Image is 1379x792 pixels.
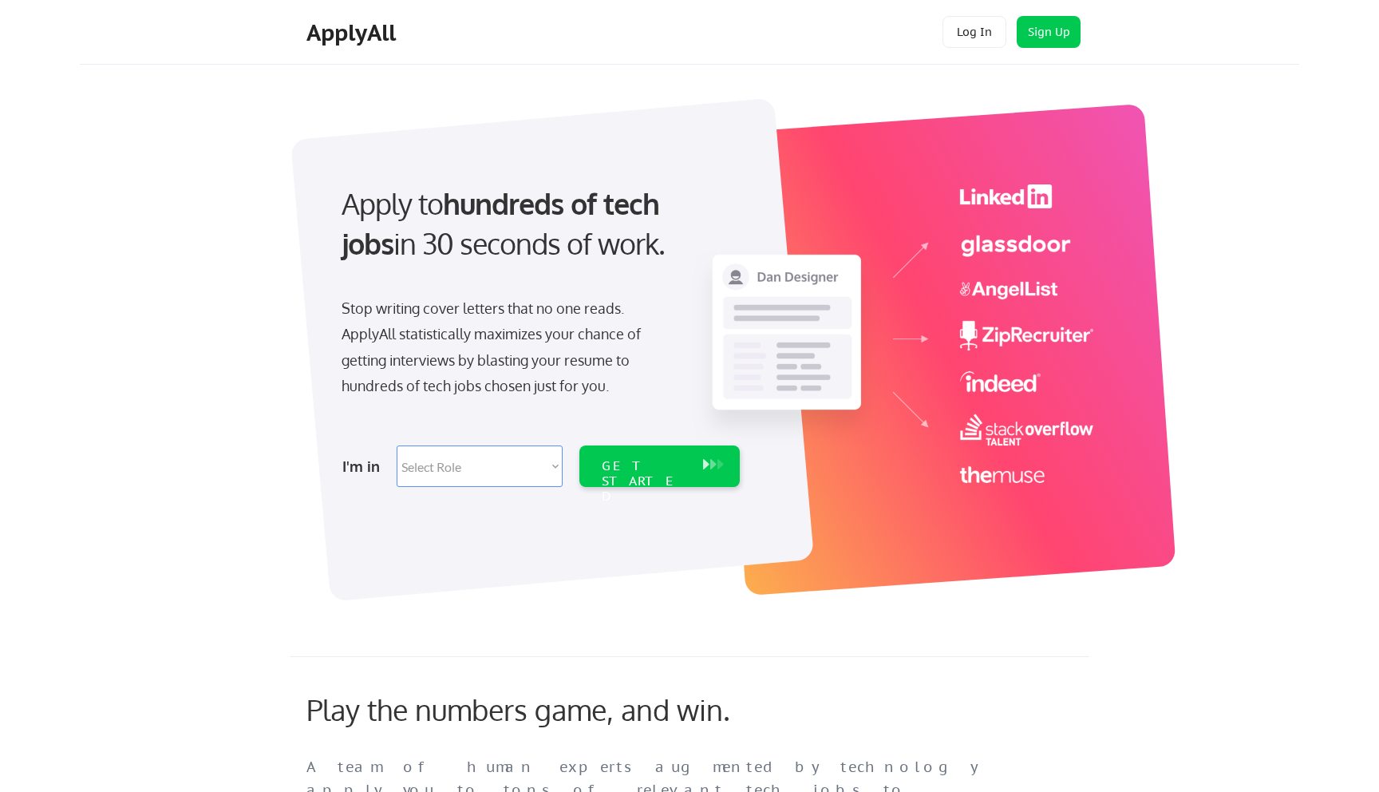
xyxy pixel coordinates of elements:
[342,185,666,261] strong: hundreds of tech jobs
[602,458,687,505] div: GET STARTED
[1017,16,1081,48] button: Sign Up
[942,16,1006,48] button: Log In
[342,184,733,264] div: Apply to in 30 seconds of work.
[306,692,801,727] div: Play the numbers game, and win.
[306,19,401,46] div: ApplyAll
[342,453,387,479] div: I'm in
[342,295,670,399] div: Stop writing cover letters that no one reads. ApplyAll statistically maximizes your chance of get...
